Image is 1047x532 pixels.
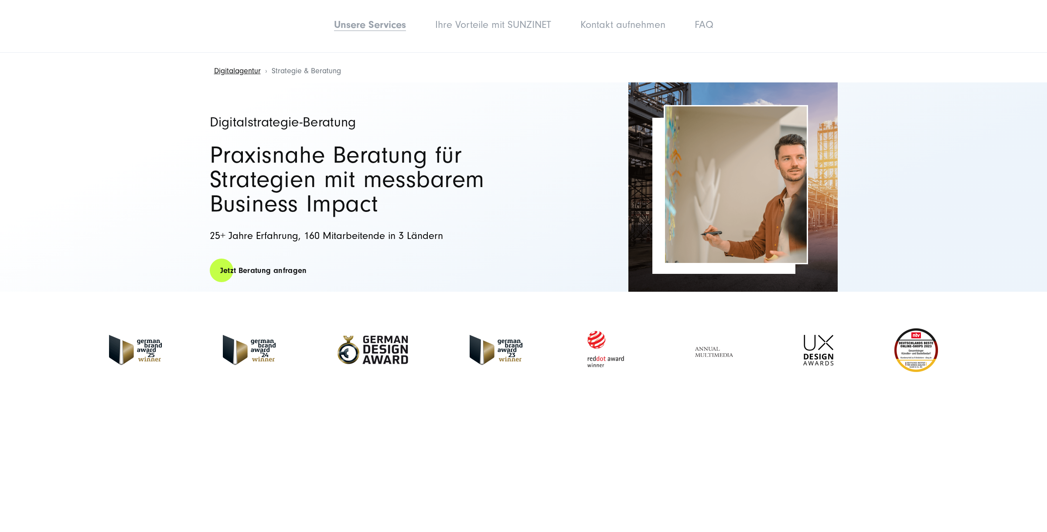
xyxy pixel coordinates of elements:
[210,143,515,216] h2: Praxisnahe Beratung für Strategien mit messbarem Business Impact
[223,335,276,365] img: German-Brand-Award - fullservice digital agentur SUNZINET
[210,258,317,283] a: Jetzt Beratung anfragen
[894,328,938,372] img: Deutschlands beste Online Shops 2023 - boesner - Kunde - SUNZINET
[628,82,838,292] img: Full-Service Digitalagentur SUNZINET - Strategieberatung_2
[334,19,406,31] a: Unsere Services
[337,335,409,365] img: German-Design-Award - fullservice digital agentur SUNZINET
[435,19,551,31] a: Ihre Vorteile mit SUNZINET
[803,335,833,365] img: UX-Design-Awards - fullservice digital agentur SUNZINET
[470,335,522,365] img: German Brand Award 2023 Winner - fullservice digital agentur SUNZINET
[665,106,807,263] img: Full-Service Digitalagentur SUNZINET - Strategieberatung
[695,19,713,31] a: FAQ
[210,230,443,242] span: 25+ Jahre Erfahrung, 160 Mitarbeitende in 3 Ländern
[210,115,515,129] h1: Digitalstrategie-Beratung
[583,328,628,372] img: Red Dot Award winner - fullservice digital agentur SUNZINET
[214,66,261,75] a: Digitalagentur
[109,335,162,365] img: German Brand Award winner 2025 - Full Service Digital Agentur SUNZINET
[689,335,742,365] img: Full Service Digitalagentur - Annual Multimedia Awards
[272,66,341,75] span: Strategie & Beratung
[580,19,665,31] a: Kontakt aufnehmen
